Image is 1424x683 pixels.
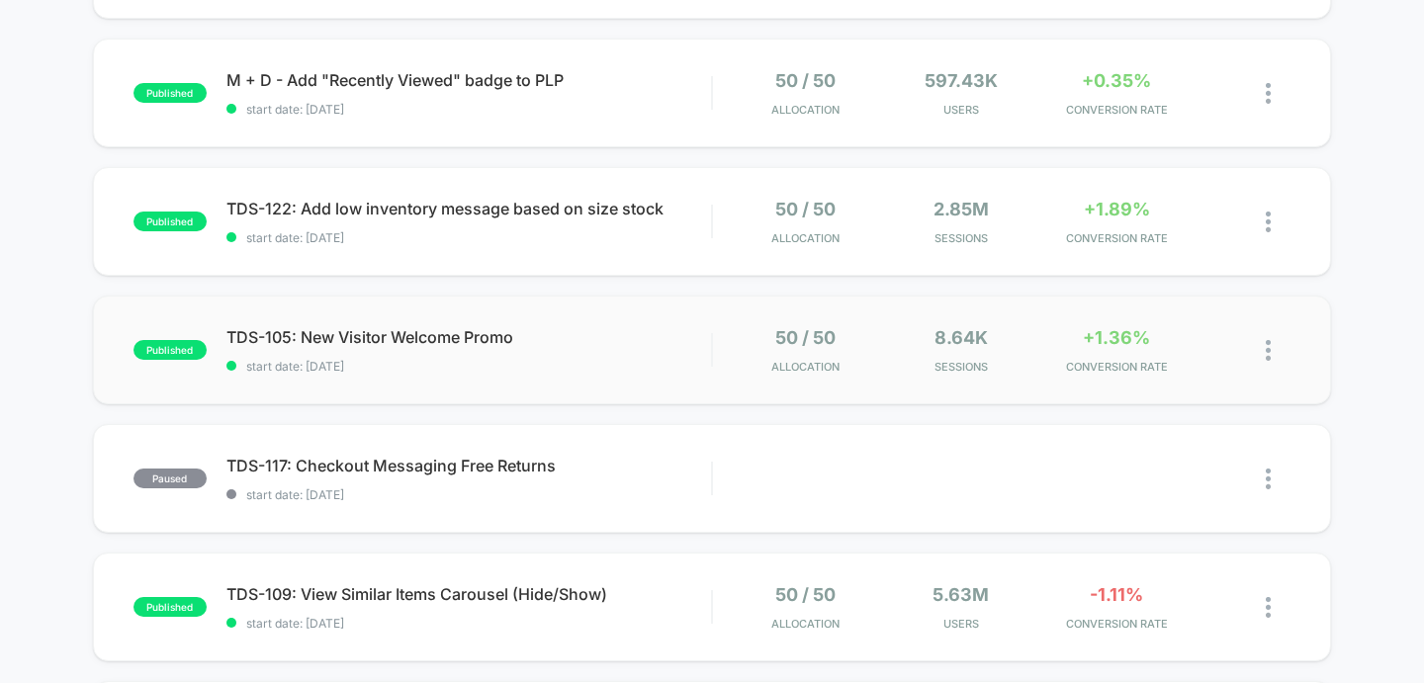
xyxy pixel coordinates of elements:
[775,199,836,219] span: 50 / 50
[1084,199,1150,219] span: +1.89%
[1266,597,1271,618] img: close
[888,617,1033,631] span: Users
[226,616,712,631] span: start date: [DATE]
[1082,70,1151,91] span: +0.35%
[775,327,836,348] span: 50 / 50
[1044,231,1190,245] span: CONVERSION RATE
[1266,469,1271,489] img: close
[133,469,207,488] span: paused
[1044,103,1190,117] span: CONVERSION RATE
[771,231,840,245] span: Allocation
[771,617,840,631] span: Allocation
[133,340,207,360] span: published
[226,487,712,502] span: start date: [DATE]
[1090,584,1143,605] span: -1.11%
[226,230,712,245] span: start date: [DATE]
[771,103,840,117] span: Allocation
[934,199,989,219] span: 2.85M
[1266,212,1271,232] img: close
[775,584,836,605] span: 50 / 50
[934,327,988,348] span: 8.64k
[775,70,836,91] span: 50 / 50
[1044,617,1190,631] span: CONVERSION RATE
[888,231,1033,245] span: Sessions
[1266,340,1271,361] img: close
[925,70,998,91] span: 597.43k
[226,359,712,374] span: start date: [DATE]
[1266,83,1271,104] img: close
[888,360,1033,374] span: Sessions
[226,70,712,90] span: M + D - Add "Recently Viewed" badge to PLP
[226,584,712,604] span: TDS-109: View Similar Items Carousel (Hide/Show)
[133,212,207,231] span: published
[226,327,712,347] span: TDS-105: New Visitor Welcome Promo
[133,83,207,103] span: published
[1083,327,1150,348] span: +1.36%
[888,103,1033,117] span: Users
[133,597,207,617] span: published
[933,584,989,605] span: 5.63M
[226,102,712,117] span: start date: [DATE]
[1044,360,1190,374] span: CONVERSION RATE
[226,199,712,218] span: TDS-122: Add low inventory message based on size stock
[226,456,712,475] span: TDS-117: Checkout Messaging Free Returns
[771,360,840,374] span: Allocation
